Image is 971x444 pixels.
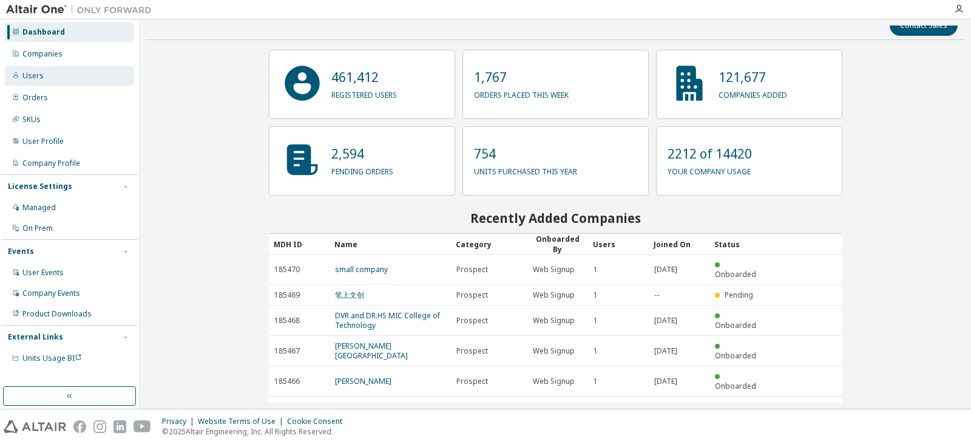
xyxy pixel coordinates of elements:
span: 1 [594,377,598,386]
p: 2,594 [331,145,393,163]
div: License Settings [8,182,72,191]
div: Company Profile [22,159,80,168]
span: 1 [594,290,598,300]
span: -- [654,290,659,300]
span: Units Usage BI [22,353,82,363]
span: [DATE] [654,265,677,275]
div: Users [22,71,44,81]
div: Privacy [162,417,198,426]
p: 2212 of 14420 [668,145,752,163]
span: [DATE] [654,316,677,326]
span: Prospect [456,377,488,386]
p: 1,767 [474,68,569,86]
span: Prospect [456,265,488,275]
div: Name [334,234,446,254]
div: Cookie Consent [287,417,350,426]
a: [PERSON_NAME] [335,376,391,386]
span: 185469 [274,290,300,300]
div: Dashboard [22,27,65,37]
span: Pending [725,290,753,300]
span: 185467 [274,346,300,356]
span: 185470 [274,265,300,275]
span: 1 [594,316,598,326]
div: Status [714,234,765,254]
p: units purchased this year [474,163,577,177]
div: External Links [8,332,63,342]
span: 1 [594,346,598,356]
div: Companies [22,49,63,59]
div: Joined On [654,234,705,254]
img: youtube.svg [134,420,151,433]
span: Web Signup [533,316,575,326]
div: Users [593,234,644,254]
p: registered users [331,86,397,100]
span: [DATE] [654,346,677,356]
a: DVR and DR.HS MIC College of Technology [335,310,440,330]
h2: Recently Added Companies [269,210,842,226]
div: Onboarded By [532,234,583,254]
img: altair_logo.svg [4,420,66,433]
div: Product Downloads [22,309,92,319]
img: Altair One [6,4,158,16]
p: your company usage [668,163,752,177]
img: linkedin.svg [113,420,126,433]
span: 185466 [274,377,300,386]
span: Prospect [456,290,488,300]
a: [PERSON_NAME][GEOGRAPHIC_DATA] [335,341,408,361]
p: companies added [719,86,787,100]
button: Contact Sales [890,15,958,36]
div: Events [8,247,34,256]
div: Category [456,234,523,254]
span: Web Signup [533,377,575,386]
img: instagram.svg [93,420,106,433]
div: Managed [22,203,56,213]
span: Web Signup [533,290,575,300]
a: 笔上文创 [335,290,364,300]
a: small company [335,264,388,275]
div: MDH ID [274,234,325,254]
span: Web Signup [533,346,575,356]
span: Web Signup [533,265,575,275]
div: Website Terms of Use [198,417,287,426]
span: Onboarded [715,269,756,279]
img: facebook.svg [73,420,86,433]
span: Onboarded [715,320,756,330]
p: orders placed this week [474,86,569,100]
div: Company Events [22,289,80,298]
div: Orders [22,93,48,103]
span: Onboarded [715,381,756,391]
p: 754 [474,145,577,163]
p: © 2025 Altair Engineering, Inc. All Rights Reserved. [162,426,350,437]
div: User Events [22,268,64,278]
span: Onboarded [715,350,756,361]
span: 1 [594,265,598,275]
div: User Profile [22,137,64,146]
span: Prospect [456,316,488,326]
span: Prospect [456,346,488,356]
div: On Prem [22,224,53,233]
p: pending orders [331,163,393,177]
p: 461,412 [331,68,397,86]
span: [DATE] [654,377,677,386]
span: 185468 [274,316,300,326]
p: 121,677 [719,68,787,86]
div: SKUs [22,115,41,125]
